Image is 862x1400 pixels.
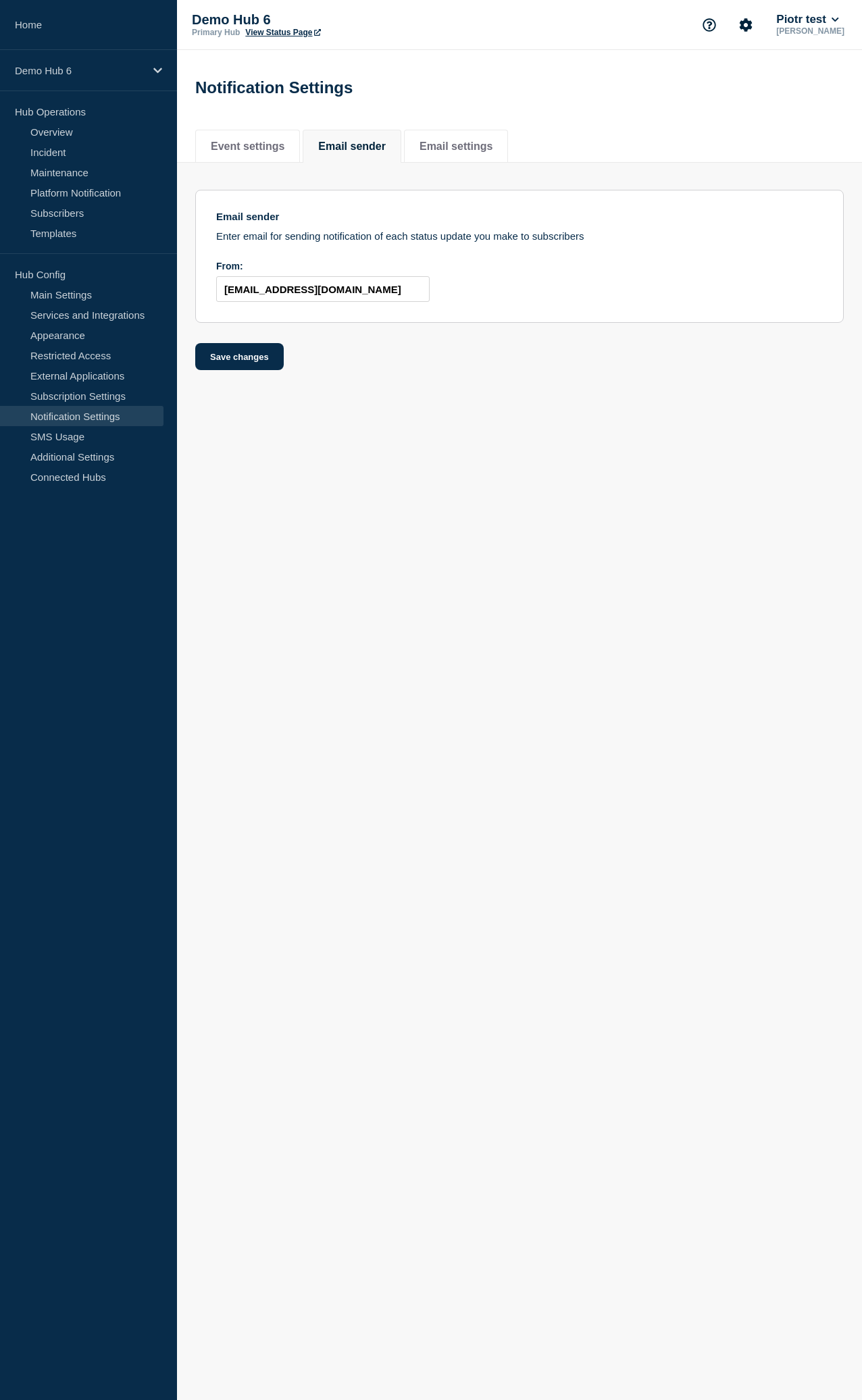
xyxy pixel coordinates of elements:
p: [PERSON_NAME] [774,26,847,36]
p: Primary Hub [192,28,240,37]
button: Support [695,11,724,39]
div: From: [216,261,430,271]
button: Email settings [420,140,492,153]
button: Piotr test [774,13,841,26]
button: Save changes [195,343,284,370]
button: Email sender [318,140,386,153]
button: Event settings [211,140,284,153]
p: Enter email for sending notification of each status update you make to subscribers [216,230,823,242]
h1: Notification Settings [195,78,353,97]
button: Account settings [732,11,760,39]
input: From: [216,276,430,302]
h3: Email sender [216,211,823,222]
a: View Status Page [245,28,320,37]
p: Demo Hub 6 [15,65,145,76]
p: Demo Hub 6 [192,12,462,28]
